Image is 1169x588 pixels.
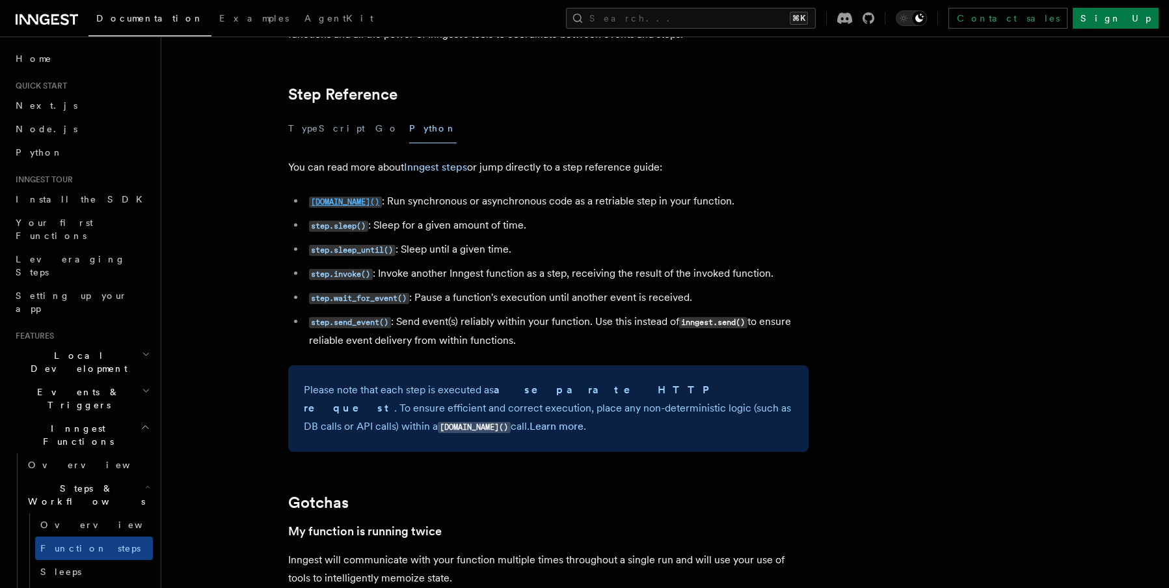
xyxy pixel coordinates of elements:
a: Learn more [530,420,584,432]
span: Documentation [96,13,204,23]
span: Home [16,52,52,65]
li: : Sleep for a given amount of time. [305,216,809,235]
li: : Sleep until a given time. [305,240,809,259]
span: Inngest tour [10,175,73,185]
span: Inngest Functions [10,422,141,448]
span: Local Development [10,349,142,375]
span: Leveraging Steps [16,254,126,277]
code: step.sleep_until() [309,245,396,256]
span: Examples [219,13,289,23]
a: Sleeps [35,560,153,583]
li: : Pause a function's execution until another event is received. [305,288,809,307]
li: : Invoke another Inngest function as a step, receiving the result of the invoked function. [305,264,809,283]
button: TypeScript [288,114,365,143]
code: step.invoke() [309,269,373,280]
span: Overview [28,460,162,470]
code: inngest.send() [679,317,747,328]
span: Features [10,331,54,341]
code: step.sleep() [309,221,368,232]
span: Node.js [16,124,77,134]
a: step.wait_for_event() [309,291,409,303]
span: Sleeps [40,567,81,577]
button: Search...⌘K [566,8,816,29]
button: Inngest Functions [10,417,153,453]
a: AgentKit [297,4,381,35]
span: Install the SDK [16,194,150,204]
p: Please note that each step is executed as . To ensure efficient and correct execution, place any ... [304,381,793,436]
a: [DOMAIN_NAME]() [309,195,382,207]
span: AgentKit [304,13,373,23]
code: step.wait_for_event() [309,293,409,304]
span: Setting up your app [16,290,128,314]
a: Step Reference [288,85,397,104]
button: Go [375,114,399,143]
button: Local Development [10,344,153,380]
li: : Run synchronous or asynchronous code as a retriable step in your function. [305,192,809,211]
a: My function is running twice [288,522,442,540]
a: Setting up your app [10,284,153,320]
kbd: ⌘K [790,12,808,25]
a: step.invoke() [309,267,373,279]
a: Leveraging Steps [10,247,153,284]
a: Documentation [88,4,211,36]
li: : Send event(s) reliably within your function. Use this instead of to ensure reliable event deliv... [305,313,809,350]
a: Examples [211,4,297,35]
span: Python [16,147,63,158]
span: Quick start [10,81,67,91]
span: Steps & Workflows [23,482,145,508]
button: Steps & Workflows [23,477,153,513]
a: Install the SDK [10,188,153,211]
strong: a separate HTTP request [304,384,718,414]
a: step.sleep_until() [309,243,396,255]
span: Your first Functions [16,217,93,241]
a: Your first Functions [10,211,153,247]
span: Overview [40,520,174,530]
p: Inngest will communicate with your function multiple times throughout a single run and will use y... [288,551,809,587]
span: Function steps [40,543,141,553]
code: [DOMAIN_NAME]() [438,422,511,433]
a: Next.js [10,94,153,117]
code: [DOMAIN_NAME]() [309,197,382,208]
a: Sign Up [1073,8,1159,29]
a: Python [10,141,153,164]
a: Overview [23,453,153,477]
a: Inngest steps [404,161,467,173]
a: Node.js [10,117,153,141]
a: Overview [35,513,153,537]
p: You can read more about or jump directly to a step reference guide: [288,158,809,176]
button: Toggle dark mode [896,10,927,26]
a: Gotchas [288,494,349,512]
a: step.sleep() [309,219,368,231]
a: Contact sales [948,8,1068,29]
button: Events & Triggers [10,380,153,417]
a: Function steps [35,537,153,560]
span: Events & Triggers [10,385,142,412]
button: Python [409,114,457,143]
a: step.send_event() [309,315,391,328]
code: step.send_event() [309,317,391,328]
span: Next.js [16,100,77,111]
a: Home [10,47,153,70]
